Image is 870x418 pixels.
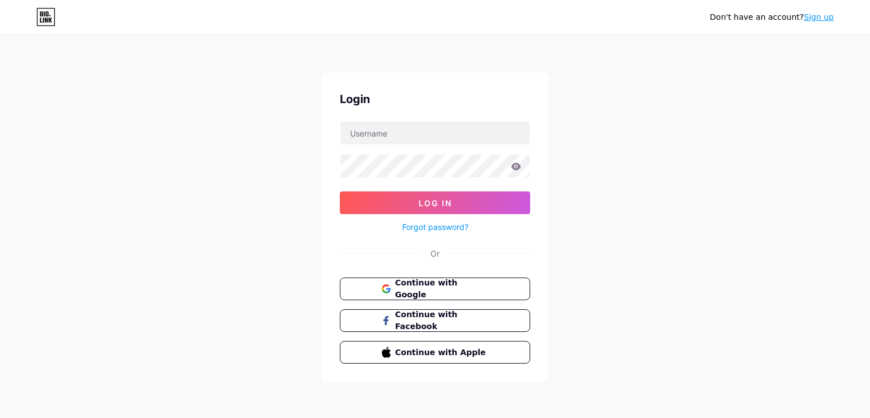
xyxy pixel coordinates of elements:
[340,341,530,364] button: Continue with Apple
[430,248,440,259] div: Or
[402,221,468,233] a: Forgot password?
[340,278,530,300] button: Continue with Google
[340,91,530,108] div: Login
[419,198,452,208] span: Log In
[340,309,530,332] button: Continue with Facebook
[395,347,489,359] span: Continue with Apple
[395,309,489,332] span: Continue with Facebook
[710,11,834,23] div: Don't have an account?
[804,12,834,22] a: Sign up
[340,191,530,214] button: Log In
[395,277,489,301] span: Continue with Google
[340,122,530,144] input: Username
